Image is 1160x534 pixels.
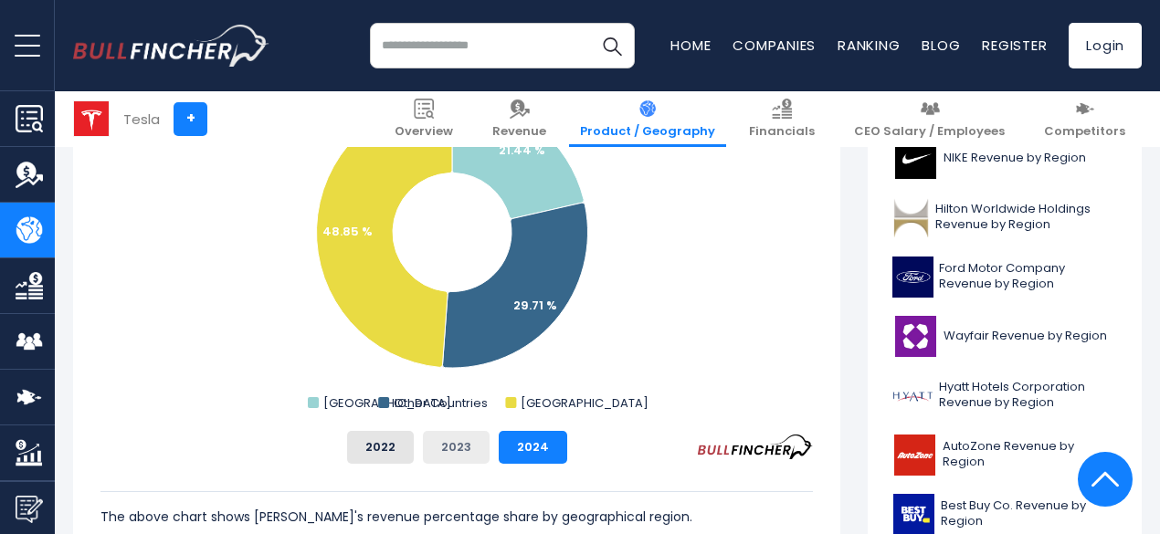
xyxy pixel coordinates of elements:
text: 29.71 % [513,297,557,314]
span: Best Buy Co. Revenue by Region [941,498,1117,529]
text: [GEOGRAPHIC_DATA] [521,394,649,412]
a: Competitors [1033,91,1136,147]
button: Search [589,23,635,68]
a: Wayfair Revenue by Region [881,311,1128,361]
img: W logo [892,316,938,357]
svg: Tesla's Revenue Share by Region [100,51,813,416]
text: 21.44 % [499,141,545,159]
div: Tesla [123,109,160,130]
img: bullfincher logo [73,25,269,67]
a: Login [1069,23,1142,68]
button: 2022 [347,431,414,464]
a: Home [670,36,711,55]
img: NKE logo [892,138,938,179]
img: F logo [892,257,933,298]
span: AutoZone Revenue by Region [943,439,1117,470]
span: Wayfair Revenue by Region [944,329,1107,344]
a: CEO Salary / Employees [843,91,1016,147]
span: Ford Motor Company Revenue by Region [939,261,1117,292]
span: Hyatt Hotels Corporation Revenue by Region [939,380,1117,411]
a: Ford Motor Company Revenue by Region [881,252,1128,302]
a: Financials [738,91,826,147]
img: AZO logo [892,435,937,476]
a: NIKE Revenue by Region [881,133,1128,183]
a: Ranking [838,36,900,55]
span: NIKE Revenue by Region [944,151,1086,166]
text: [GEOGRAPHIC_DATA] [323,394,451,412]
a: Go to homepage [73,25,269,67]
button: 2024 [499,431,567,464]
span: Hilton Worldwide Holdings Revenue by Region [935,202,1117,233]
a: AutoZone Revenue by Region [881,430,1128,480]
a: Revenue [481,91,557,147]
text: 48.85 % [322,223,373,240]
img: H logo [892,375,933,416]
button: 2023 [423,431,490,464]
a: Hyatt Hotels Corporation Revenue by Region [881,371,1128,421]
a: Overview [384,91,464,147]
a: Register [982,36,1047,55]
a: + [174,102,207,136]
p: The above chart shows [PERSON_NAME]'s revenue percentage share by geographical region. [100,506,813,528]
a: Companies [733,36,816,55]
a: Hilton Worldwide Holdings Revenue by Region [881,193,1128,243]
span: Overview [395,124,453,140]
a: Product / Geography [569,91,726,147]
img: HLT logo [892,197,930,238]
span: Revenue [492,124,546,140]
span: Product / Geography [580,124,715,140]
text: Other Countries [394,394,488,412]
span: Financials [749,124,815,140]
a: Blog [922,36,960,55]
span: CEO Salary / Employees [854,124,1005,140]
span: Competitors [1044,124,1125,140]
img: TSLA logo [74,101,109,136]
